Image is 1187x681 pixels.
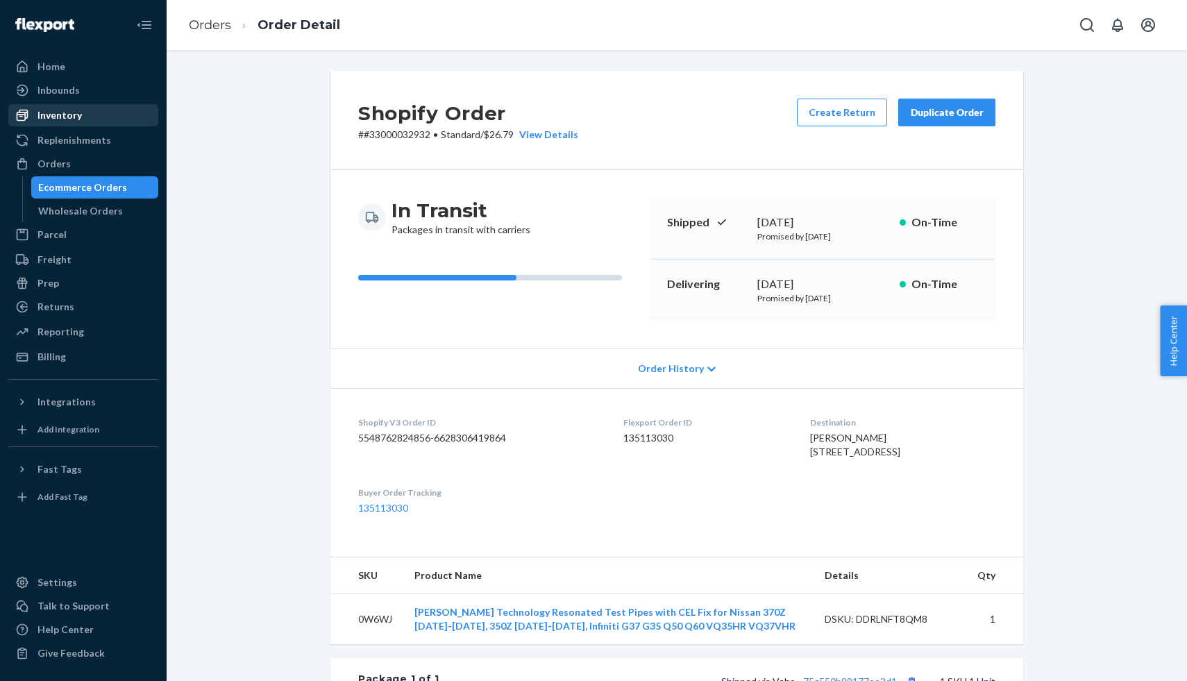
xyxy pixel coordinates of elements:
[441,128,480,140] span: Standard
[37,646,105,660] div: Give Feedback
[8,619,158,641] a: Help Center
[37,395,96,409] div: Integrations
[8,129,158,151] a: Replenishments
[37,83,80,97] div: Inbounds
[38,180,127,194] div: Ecommerce Orders
[8,571,158,594] a: Settings
[966,557,1023,594] th: Qty
[358,99,578,128] h2: Shopify Order
[757,215,889,230] div: [DATE]
[8,486,158,508] a: Add Fast Tag
[358,487,601,498] dt: Buyer Order Tracking
[8,595,158,617] a: Talk to Support
[37,350,66,364] div: Billing
[1104,11,1131,39] button: Open notifications
[8,56,158,78] a: Home
[8,321,158,343] a: Reporting
[814,557,966,594] th: Details
[667,215,746,230] p: Shipped
[1073,11,1101,39] button: Open Search Box
[37,599,110,613] div: Talk to Support
[37,157,71,171] div: Orders
[414,606,795,632] a: [PERSON_NAME] Technology Resonated Test Pipes with CEL Fix for Nissan 370Z [DATE]-[DATE], 350Z [D...
[358,502,408,514] a: 135113030
[911,276,979,292] p: On-Time
[358,128,578,142] p: # #33000032932 / $26.79
[1134,11,1162,39] button: Open account menu
[37,253,71,267] div: Freight
[37,276,59,290] div: Prep
[8,104,158,126] a: Inventory
[8,249,158,271] a: Freight
[37,325,84,339] div: Reporting
[403,557,814,594] th: Product Name
[1160,305,1187,376] button: Help Center
[37,623,94,637] div: Help Center
[31,176,159,199] a: Ecommerce Orders
[911,215,979,230] p: On-Time
[8,391,158,413] button: Integrations
[8,458,158,480] button: Fast Tags
[623,431,787,445] dd: 135113030
[131,11,158,39] button: Close Navigation
[37,60,65,74] div: Home
[667,276,746,292] p: Delivering
[178,5,351,46] ol: breadcrumbs
[8,224,158,246] a: Parcel
[757,292,889,304] p: Promised by [DATE]
[15,18,74,32] img: Flexport logo
[757,276,889,292] div: [DATE]
[810,417,995,428] dt: Destination
[37,462,82,476] div: Fast Tags
[8,642,158,664] button: Give Feedback
[37,423,99,435] div: Add Integration
[825,612,955,626] div: DSKU: DDRLNFT8QM8
[37,228,67,242] div: Parcel
[638,362,704,376] span: Order History
[358,417,601,428] dt: Shopify V3 Order ID
[8,79,158,101] a: Inbounds
[8,296,158,318] a: Returns
[8,153,158,175] a: Orders
[797,99,887,126] button: Create Return
[37,575,77,589] div: Settings
[392,198,530,223] h3: In Transit
[258,17,340,33] a: Order Detail
[392,198,530,237] div: Packages in transit with carriers
[37,108,82,122] div: Inventory
[966,594,1023,645] td: 1
[910,106,984,119] div: Duplicate Order
[37,300,74,314] div: Returns
[623,417,787,428] dt: Flexport Order ID
[330,594,403,645] td: 0W6WJ
[8,346,158,368] a: Billing
[38,204,123,218] div: Wholesale Orders
[810,432,900,457] span: [PERSON_NAME] [STREET_ADDRESS]
[433,128,438,140] span: •
[358,431,601,445] dd: 5548762824856-6628306419864
[330,557,403,594] th: SKU
[8,272,158,294] a: Prep
[189,17,231,33] a: Orders
[757,230,889,242] p: Promised by [DATE]
[31,200,159,222] a: Wholesale Orders
[37,491,87,503] div: Add Fast Tag
[514,128,578,142] button: View Details
[898,99,995,126] button: Duplicate Order
[37,133,111,147] div: Replenishments
[8,419,158,441] a: Add Integration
